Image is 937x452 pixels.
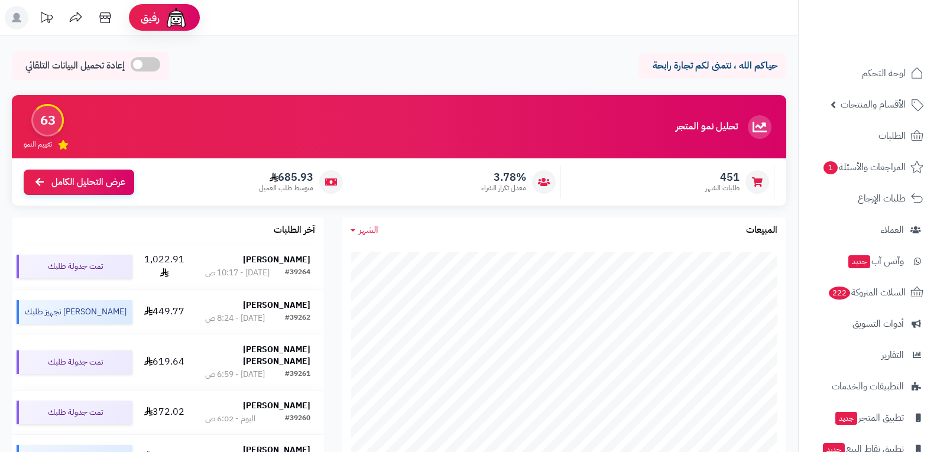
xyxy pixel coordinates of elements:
span: المراجعات والأسئلة [822,159,906,175]
strong: [PERSON_NAME] [PERSON_NAME] [243,343,310,368]
span: الطلبات [878,128,906,144]
span: 685.93 [259,171,313,184]
h3: آخر الطلبات [274,225,315,236]
div: [DATE] - 6:59 ص [205,369,265,381]
div: #39261 [285,369,310,381]
a: طلبات الإرجاع [806,184,930,213]
span: العملاء [881,222,904,238]
span: معدل تكرار الشراء [481,183,526,193]
span: التقارير [881,347,904,363]
div: اليوم - 6:02 ص [205,413,255,425]
a: التقارير [806,341,930,369]
span: 451 [705,171,740,184]
div: تمت جدولة طلبك [17,401,132,424]
a: وآتس آبجديد [806,247,930,275]
span: جديد [835,412,857,425]
div: [PERSON_NAME] تجهيز طلبك [17,300,132,324]
span: طلبات الشهر [705,183,740,193]
a: المراجعات والأسئلة1 [806,153,930,181]
span: متوسط طلب العميل [259,183,313,193]
span: جديد [848,255,870,268]
p: حياكم الله ، نتمنى لكم تجارة رابحة [647,59,777,73]
span: عرض التحليل الكامل [51,175,125,189]
div: #39262 [285,313,310,324]
td: 372.02 [137,391,192,434]
td: 449.77 [137,290,192,334]
a: الطلبات [806,122,930,150]
img: ai-face.png [164,6,188,30]
h3: تحليل نمو المتجر [676,122,738,132]
span: تقييم النمو [24,139,52,149]
td: 619.64 [137,334,192,390]
div: [DATE] - 10:17 ص [205,267,270,279]
h3: المبيعات [746,225,777,236]
span: الأقسام والمنتجات [841,96,906,113]
strong: [PERSON_NAME] [243,399,310,412]
span: 222 [828,287,850,300]
td: 1,022.91 [137,243,192,290]
a: السلات المتروكة222 [806,278,930,307]
span: تطبيق المتجر [834,409,904,426]
div: تمت جدولة طلبك [17,255,132,278]
span: الشهر [359,223,378,237]
a: تحديثات المنصة [31,6,61,32]
div: [DATE] - 8:24 ص [205,313,265,324]
a: تطبيق المتجرجديد [806,404,930,432]
span: لوحة التحكم [862,65,906,82]
span: السلات المتروكة [828,284,906,301]
a: عرض التحليل الكامل [24,170,134,195]
a: العملاء [806,216,930,244]
span: 3.78% [481,171,526,184]
span: أدوات التسويق [852,316,904,332]
div: #39260 [285,413,310,425]
a: لوحة التحكم [806,59,930,87]
div: تمت جدولة طلبك [17,350,132,374]
div: #39264 [285,267,310,279]
a: الشهر [351,223,378,237]
span: التطبيقات والخدمات [832,378,904,395]
span: 1 [823,161,838,175]
strong: [PERSON_NAME] [243,253,310,266]
a: أدوات التسويق [806,310,930,338]
span: إعادة تحميل البيانات التلقائي [25,59,125,73]
img: logo-2.png [857,26,926,51]
strong: [PERSON_NAME] [243,299,310,311]
a: التطبيقات والخدمات [806,372,930,401]
span: وآتس آب [847,253,904,269]
span: رفيق [141,11,160,25]
span: طلبات الإرجاع [858,190,906,207]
